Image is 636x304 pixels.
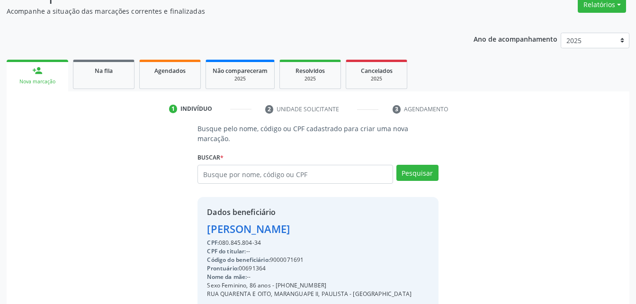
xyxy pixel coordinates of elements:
[169,105,178,113] div: 1
[207,247,412,256] div: --
[154,67,186,75] span: Agendados
[207,221,412,237] div: [PERSON_NAME]
[207,264,412,273] div: 00691364
[207,281,412,290] div: Sexo Feminino, 86 anos - [PHONE_NUMBER]
[32,65,43,76] div: person_add
[207,264,239,272] span: Prontuário:
[207,290,412,298] div: RUA QUARENTA E OITO, MARANGUAPE II, PAULISTA - [GEOGRAPHIC_DATA]
[95,67,113,75] span: Na fila
[207,239,219,247] span: CPF:
[296,67,325,75] span: Resolvidos
[207,256,269,264] span: Código do beneficiário:
[213,67,268,75] span: Não compareceram
[7,6,443,16] p: Acompanhe a situação das marcações correntes e finalizadas
[197,165,393,184] input: Busque por nome, código ou CPF
[13,78,62,85] div: Nova marcação
[361,67,393,75] span: Cancelados
[180,105,212,113] div: Indivíduo
[207,247,246,255] span: CPF do titular:
[207,206,412,218] div: Dados beneficiário
[197,124,438,143] p: Busque pelo nome, código ou CPF cadastrado para criar uma nova marcação.
[474,33,557,45] p: Ano de acompanhamento
[197,150,224,165] label: Buscar
[213,75,268,82] div: 2025
[207,273,247,281] span: Nome da mãe:
[207,256,412,264] div: 9000071691
[396,165,439,181] button: Pesquisar
[207,239,412,247] div: 080.845.804-34
[287,75,334,82] div: 2025
[207,273,412,281] div: --
[353,75,400,82] div: 2025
